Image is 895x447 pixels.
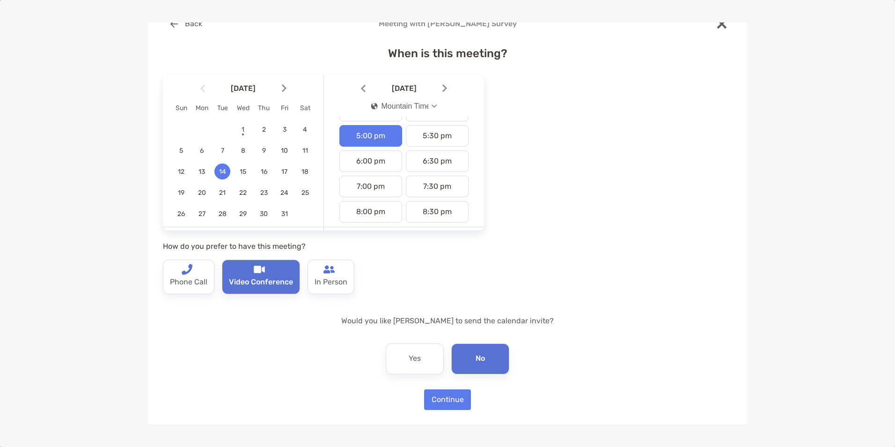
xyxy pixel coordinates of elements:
[339,201,402,223] div: 8:00 pm
[170,20,178,28] img: button icon
[406,150,469,172] div: 6:30 pm
[214,210,230,218] span: 28
[173,189,189,197] span: 19
[323,264,335,275] img: type-call
[424,389,471,410] button: Continue
[297,168,313,176] span: 18
[339,125,402,147] div: 5:00 pm
[200,84,205,92] img: Arrow icon
[170,275,207,290] p: Phone Call
[442,84,447,92] img: Arrow icon
[297,147,313,155] span: 11
[361,84,366,92] img: Arrow icon
[254,104,274,112] div: Thu
[339,150,402,172] div: 6:00 pm
[173,210,189,218] span: 26
[717,19,726,29] img: close modal
[181,264,192,275] img: type-call
[363,96,445,117] button: iconMountain Time
[297,126,313,134] span: 4
[277,189,293,197] span: 24
[171,104,191,112] div: Sun
[235,126,251,134] span: 1
[235,189,251,197] span: 22
[235,147,251,155] span: 8
[163,19,732,28] h4: Meeting with [PERSON_NAME] Survey
[371,102,429,111] div: Mountain Time
[295,104,315,112] div: Sat
[274,104,295,112] div: Fri
[406,201,469,223] div: 8:30 pm
[214,189,230,197] span: 21
[371,103,378,110] img: icon
[256,210,272,218] span: 30
[163,14,209,34] button: Back
[367,84,440,93] span: [DATE]
[207,84,280,93] span: [DATE]
[339,176,402,197] div: 7:00 pm
[194,210,210,218] span: 27
[256,126,272,134] span: 2
[163,240,484,252] p: How do you prefer to have this meeting?
[432,104,437,108] img: Open dropdown arrow
[194,168,210,176] span: 13
[406,125,469,147] div: 5:30 pm
[254,264,265,275] img: type-call
[214,147,230,155] span: 7
[282,84,286,92] img: Arrow icon
[229,275,293,290] p: Video Conference
[212,104,233,112] div: Tue
[163,315,732,327] p: Would you like [PERSON_NAME] to send the calendar invite?
[315,275,347,290] p: In Person
[277,168,293,176] span: 17
[256,168,272,176] span: 16
[277,210,293,218] span: 31
[256,189,272,197] span: 23
[173,168,189,176] span: 12
[277,126,293,134] span: 3
[277,147,293,155] span: 10
[194,147,210,155] span: 6
[194,189,210,197] span: 20
[297,189,313,197] span: 25
[476,351,485,366] p: No
[214,168,230,176] span: 14
[191,104,212,112] div: Mon
[233,104,253,112] div: Wed
[256,147,272,155] span: 9
[163,47,732,60] h4: When is this meeting?
[235,210,251,218] span: 29
[406,176,469,197] div: 7:30 pm
[173,147,189,155] span: 5
[409,351,421,366] p: Yes
[235,168,251,176] span: 15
